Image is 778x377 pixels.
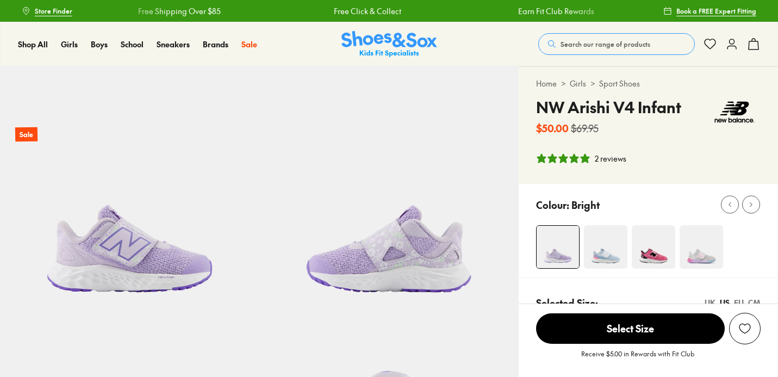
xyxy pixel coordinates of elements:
[241,39,257,50] a: Sale
[22,1,72,21] a: Store Finder
[720,297,730,308] div: US
[121,39,144,50] a: School
[536,153,626,164] button: 5 stars, 2 ratings
[518,5,594,17] a: Earn Fit Club Rewards
[334,5,401,17] a: Free Click & Collect
[595,153,626,164] div: 2 reviews
[536,295,598,310] p: Selected Size:
[259,66,519,326] img: 5-527573_1
[536,313,725,344] button: Select Size
[341,31,437,58] a: Shoes & Sox
[91,39,108,50] a: Boys
[680,225,723,269] img: 4-498932_1
[537,226,579,268] img: 4-527572_1
[138,5,221,17] a: Free Shipping Over $85
[561,39,650,49] span: Search our range of products
[599,78,640,89] a: Sport Shoes
[536,96,681,119] h4: NW Arishi V4 Infant
[632,225,675,269] img: 4-498927_1
[536,197,569,212] p: Colour:
[570,78,586,89] a: Girls
[536,121,569,135] b: $50.00
[571,121,599,135] s: $69.95
[581,349,694,368] p: Receive $5.00 in Rewards with Fit Club
[341,31,437,58] img: SNS_Logo_Responsive.svg
[203,39,228,50] a: Brands
[729,313,761,344] button: Add to Wishlist
[536,78,557,89] a: Home
[705,297,715,308] div: UK
[538,33,695,55] button: Search our range of products
[734,297,744,308] div: EU
[571,197,600,212] p: Bright
[61,39,78,50] a: Girls
[708,96,761,128] img: Vendor logo
[35,6,72,16] span: Store Finder
[15,127,38,142] p: Sale
[157,39,190,50] a: Sneakers
[748,297,761,308] div: CM
[18,39,48,50] a: Shop All
[663,1,756,21] a: Book a FREE Expert Fitting
[536,78,761,89] div: > >
[584,225,627,269] img: 4-527576_1
[676,6,756,16] span: Book a FREE Expert Fitting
